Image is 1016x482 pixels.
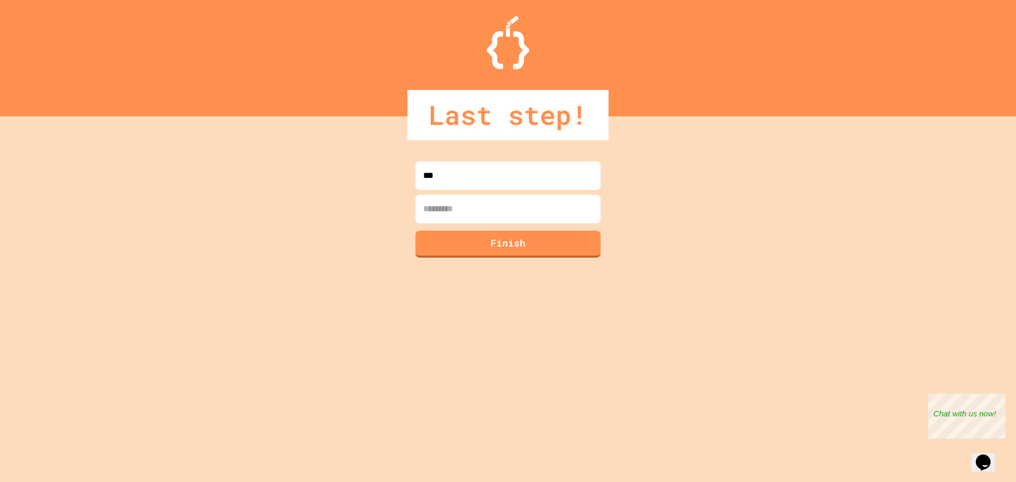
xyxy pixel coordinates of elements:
img: Logo.svg [487,16,529,69]
iframe: chat widget [972,440,1005,471]
div: Last step! [407,90,609,140]
iframe: chat widget [928,394,1005,439]
button: Finish [415,231,601,258]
